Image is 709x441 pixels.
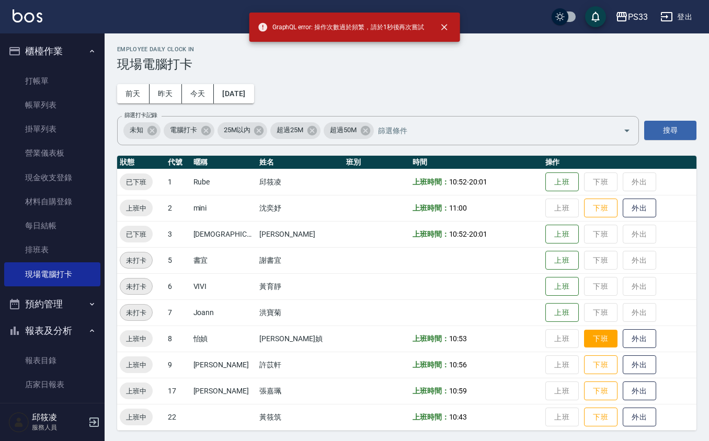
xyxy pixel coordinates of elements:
td: 8 [165,326,190,352]
a: 掛單列表 [4,117,100,141]
button: 搜尋 [644,121,696,140]
td: 9 [165,352,190,378]
td: [PERSON_NAME] [191,352,257,378]
span: 未打卡 [120,255,152,266]
button: 報表及分析 [4,317,100,344]
a: 材料自購登錄 [4,190,100,214]
span: 10:59 [449,387,467,395]
span: 上班中 [120,359,153,370]
button: 下班 [584,381,617,401]
td: 黃筱筑 [257,404,343,430]
td: 17 [165,378,190,404]
td: - [410,169,543,195]
th: 狀態 [117,156,165,169]
button: 前天 [117,84,150,103]
span: 10:43 [449,413,467,421]
th: 姓名 [257,156,343,169]
td: [PERSON_NAME] [191,378,257,404]
a: 現金收支登錄 [4,166,100,190]
td: mini [191,195,257,221]
span: 已下班 [120,229,153,240]
td: VIVI [191,273,257,299]
td: 3 [165,221,190,247]
span: 20:01 [469,230,487,238]
button: 上班 [545,303,579,322]
img: Person [8,412,29,433]
td: Rube [191,169,257,195]
h3: 現場電腦打卡 [117,57,696,72]
a: 營業儀表板 [4,141,100,165]
td: Joann [191,299,257,326]
div: 超過50M [324,122,374,139]
button: 上班 [545,172,579,192]
button: [DATE] [214,84,254,103]
span: 20:01 [469,178,487,186]
span: 10:52 [449,230,467,238]
button: 下班 [584,330,617,348]
td: 黃育靜 [257,273,343,299]
div: PS33 [628,10,648,24]
button: close [432,16,455,39]
button: 外出 [623,408,656,427]
th: 暱稱 [191,156,257,169]
th: 代號 [165,156,190,169]
button: 櫃檯作業 [4,38,100,65]
div: 未知 [123,122,161,139]
button: PS33 [611,6,652,28]
button: 外出 [623,381,656,401]
span: 25M以內 [218,125,257,135]
a: 現場電腦打卡 [4,262,100,286]
a: 帳單列表 [4,93,100,117]
td: 6 [165,273,190,299]
button: 外出 [623,329,656,349]
span: 電腦打卡 [164,125,203,135]
span: 上班中 [120,333,153,344]
img: Logo [13,9,42,22]
td: [PERSON_NAME] [257,221,343,247]
span: 10:56 [449,361,467,369]
span: 未知 [123,125,150,135]
span: GraphQL error: 操作次數過於頻繁，請於1秒後再次嘗試 [258,22,425,32]
span: 上班中 [120,203,153,214]
td: [PERSON_NAME]媜 [257,326,343,352]
button: 今天 [182,84,214,103]
span: 已下班 [120,177,153,188]
b: 上班時間： [413,230,449,238]
th: 時間 [410,156,543,169]
button: 上班 [545,277,579,296]
button: 昨天 [150,84,182,103]
button: 上班 [545,225,579,244]
a: 排班表 [4,238,100,262]
button: 下班 [584,408,617,427]
td: 邱筱凌 [257,169,343,195]
div: 25M以內 [218,122,268,139]
a: 店家日報表 [4,373,100,397]
b: 上班時間： [413,413,449,421]
td: 7 [165,299,190,326]
span: 超過25M [270,125,310,135]
b: 上班時間： [413,361,449,369]
td: 許苡軒 [257,352,343,378]
span: 10:53 [449,334,467,343]
b: 上班時間： [413,178,449,186]
div: 超過25M [270,122,321,139]
b: 上班時間： [413,204,449,212]
h5: 邱筱凌 [32,412,85,423]
span: 上班中 [120,386,153,397]
a: 每日結帳 [4,214,100,238]
span: 11:00 [449,204,467,212]
td: 張嘉珮 [257,378,343,404]
span: 超過50M [324,125,363,135]
td: 怡媜 [191,326,257,352]
a: 報表目錄 [4,349,100,373]
td: [DEMOGRAPHIC_DATA][PERSON_NAME] [191,221,257,247]
span: 10:52 [449,178,467,186]
button: 下班 [584,355,617,375]
button: 外出 [623,355,656,375]
span: 未打卡 [120,281,152,292]
button: 下班 [584,199,617,218]
button: Open [619,122,635,139]
b: 上班時間： [413,387,449,395]
input: 篩選條件 [375,121,605,140]
span: 未打卡 [120,307,152,318]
